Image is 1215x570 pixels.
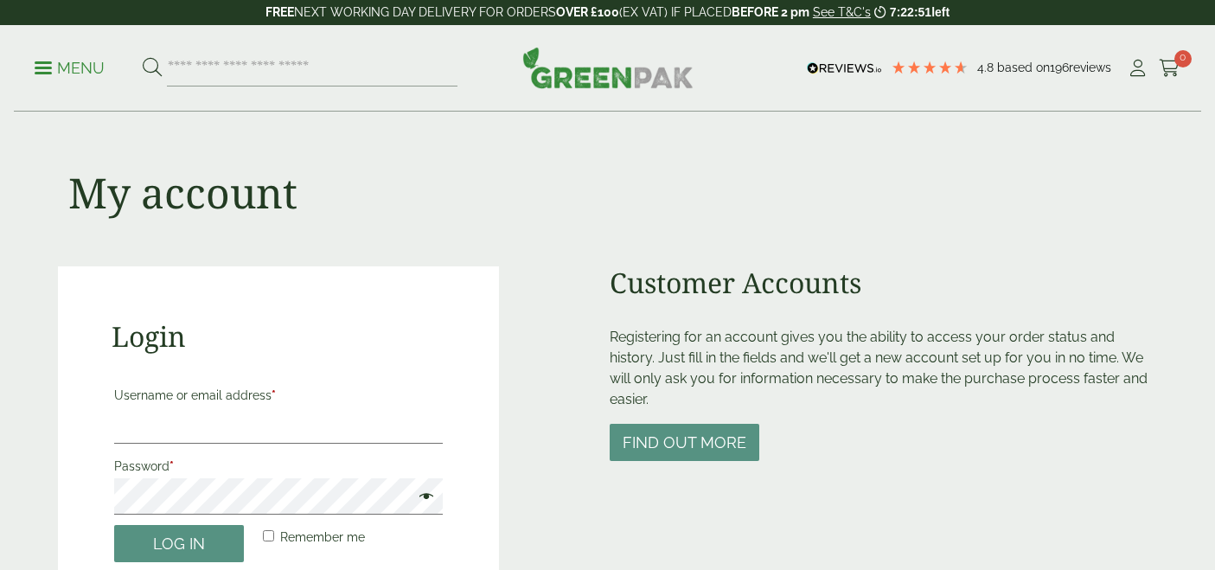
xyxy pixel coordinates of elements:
[68,168,297,218] h1: My account
[35,58,105,75] a: Menu
[263,530,274,541] input: Remember me
[1127,60,1148,77] i: My Account
[997,61,1050,74] span: Based on
[977,61,997,74] span: 4.8
[813,5,871,19] a: See T&C's
[610,435,759,452] a: Find out more
[112,320,446,353] h2: Login
[522,47,694,88] img: GreenPak Supplies
[114,454,444,478] label: Password
[610,424,759,461] button: Find out more
[890,5,931,19] span: 7:22:51
[610,266,1157,299] h2: Customer Accounts
[610,327,1157,410] p: Registering for an account gives you the ability to access your order status and history. Just fi...
[114,525,244,562] button: Log in
[114,383,444,407] label: Username or email address
[807,62,882,74] img: REVIEWS.io
[891,60,969,75] div: 4.79 Stars
[556,5,619,19] strong: OVER £100
[1159,55,1180,81] a: 0
[280,530,365,544] span: Remember me
[1050,61,1069,74] span: 196
[732,5,809,19] strong: BEFORE 2 pm
[265,5,294,19] strong: FREE
[931,5,950,19] span: left
[1159,60,1180,77] i: Cart
[1174,50,1192,67] span: 0
[35,58,105,79] p: Menu
[1069,61,1111,74] span: reviews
